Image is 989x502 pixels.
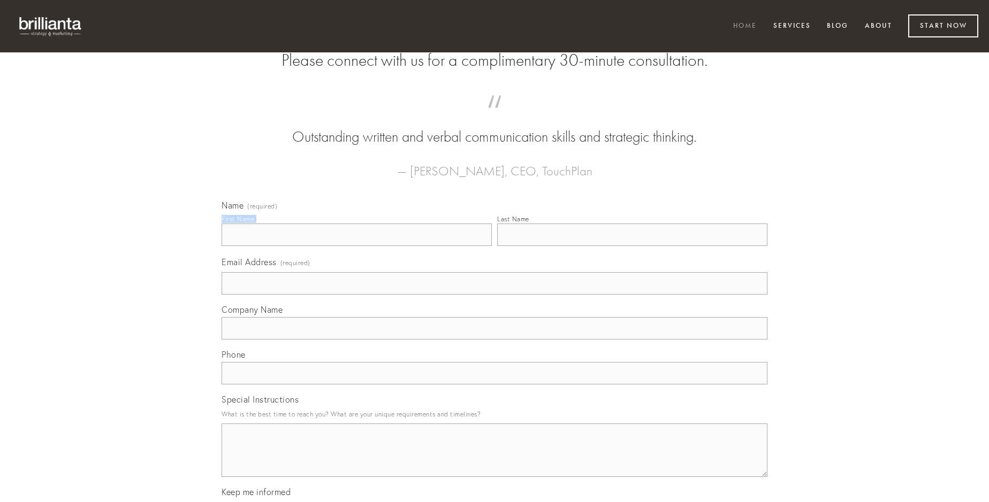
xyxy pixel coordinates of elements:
[239,148,750,182] figcaption: — [PERSON_NAME], CEO, TouchPlan
[222,349,246,360] span: Phone
[247,203,277,210] span: (required)
[239,106,750,127] span: “
[222,394,299,405] span: Special Instructions
[222,257,277,267] span: Email Address
[908,14,978,37] a: Start Now
[766,18,818,35] a: Services
[222,486,291,497] span: Keep me informed
[239,106,750,148] blockquote: Outstanding written and verbal communication skills and strategic thinking.
[497,215,529,223] div: Last Name
[858,18,899,35] a: About
[222,215,254,223] div: First Name
[280,256,310,270] span: (required)
[820,18,855,35] a: Blog
[726,18,764,35] a: Home
[222,200,244,211] span: Name
[11,11,91,42] img: brillianta - research, strategy, marketing
[222,50,767,71] h2: Please connect with us for a complimentary 30-minute consultation.
[222,407,767,421] p: What is the best time to reach you? What are your unique requirements and timelines?
[222,304,283,315] span: Company Name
